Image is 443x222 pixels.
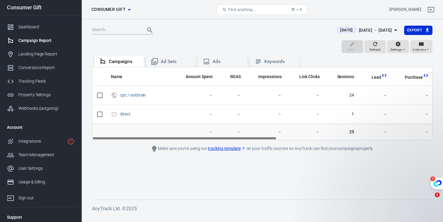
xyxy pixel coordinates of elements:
[391,47,402,52] span: Settings
[389,6,421,13] div: Account id: juSFbWAb
[364,92,387,98] span: －
[2,75,79,88] a: Tracking Pixels
[18,105,74,112] div: Webhooks (outgoing)
[109,59,139,65] div: Campaigns
[2,120,79,135] li: Account
[92,26,140,34] input: Search...
[258,73,282,80] span: The number of times your ads were on screen.
[89,4,133,15] button: Consumer Gift
[291,7,302,12] div: ⌘ + K
[111,74,122,80] span: Name
[222,92,241,98] span: －
[18,165,74,172] div: User Settings
[127,145,398,152] div: Make sure you're using our on your traffic sources so AnyTrack can find your campaigns properly.
[250,92,282,98] span: －
[18,51,74,57] div: Landing Page Report
[67,138,74,145] svg: 1 networks not verified yet
[372,75,381,81] span: Lead
[2,88,79,102] a: Property Settings
[91,6,126,13] span: Consumer Gift
[337,74,354,80] span: Sessions
[18,179,74,185] div: Usage & billing
[397,111,429,117] span: －
[2,34,79,47] a: Campaign Report
[2,162,79,175] a: User Settings
[2,47,79,61] a: Landing Page Report
[423,72,429,78] svg: This column is calculated from AnyTrack real-time data
[423,192,437,207] iframe: Intercom live chat
[186,74,213,80] span: Amount Spent
[397,92,429,98] span: －
[264,59,294,65] div: Keywords
[299,73,320,80] span: The number of clicks on links within the ad that led to advertiser-specified destinations
[178,111,213,117] span: －
[222,129,241,135] span: －
[18,37,74,44] div: Campaign Report
[212,59,243,65] div: Ads
[329,74,354,80] span: Sessions
[230,74,241,80] span: ROAS
[2,61,79,75] a: Conversions Report
[424,2,438,17] a: Sign out
[370,47,381,52] span: Refresh
[18,92,74,98] div: Property Settings
[18,152,74,158] div: Team Management
[92,205,432,212] h6: AnyTrack Ltd. © 2025
[2,148,79,162] a: Team Management
[120,112,130,116] a: direct
[2,20,79,34] a: Dashboard
[329,129,354,135] span: 25
[435,192,440,197] span: 1
[397,75,423,81] span: Purchase
[18,138,65,144] div: Integrations
[2,189,79,205] a: Sign out
[332,25,404,35] button: [DATE][DATE] － [DATE]
[2,5,79,10] div: Consumer Gift
[291,92,320,98] span: －
[397,129,429,135] span: －
[410,40,432,53] button: Columns
[250,111,282,117] span: －
[120,93,147,97] span: cpc / outbrain
[217,5,307,15] button: Find anything...⌘ + K
[364,129,387,135] span: －
[404,26,432,35] button: Export
[111,92,118,99] svg: UTM & Web Traffic
[111,74,130,80] span: Name
[230,73,241,80] span: The total return on ad spend
[111,111,118,118] svg: Direct
[92,67,432,140] div: scrollable content
[178,92,213,98] span: －
[143,23,157,37] button: Search
[381,72,387,78] svg: This column is calculated from AnyTrack real-time data
[18,195,74,201] div: Sign out
[228,7,256,12] span: Find anything...
[405,75,423,81] span: Purchase
[178,129,213,135] span: －
[2,175,79,189] a: Usage & billing
[18,78,74,84] div: Tracking Pixels
[208,145,245,152] a: tracking template
[338,27,355,33] span: [DATE]
[364,111,387,117] span: －
[250,73,282,80] span: The number of times your ads were on screen.
[413,47,426,52] span: Columns
[299,74,320,80] span: Link Clicks
[2,102,79,115] a: Webhooks (outgoing)
[2,135,79,148] a: Integrations
[250,129,282,135] span: －
[186,73,213,80] span: The estimated total amount of money you've spent on your campaign, ad set or ad during its schedule.
[291,111,320,117] span: －
[329,111,354,117] span: 1
[258,74,282,80] span: Impressions
[291,129,320,135] span: －
[387,40,409,53] button: Settings
[18,24,74,30] div: Dashboard
[364,75,381,81] span: Lead
[359,27,392,34] div: [DATE] － [DATE]
[364,40,386,53] button: Refresh
[222,111,241,117] span: －
[161,59,191,65] div: Ad Sets
[178,73,213,80] span: The estimated total amount of money you've spent on your campaign, ad set or ad during its schedule.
